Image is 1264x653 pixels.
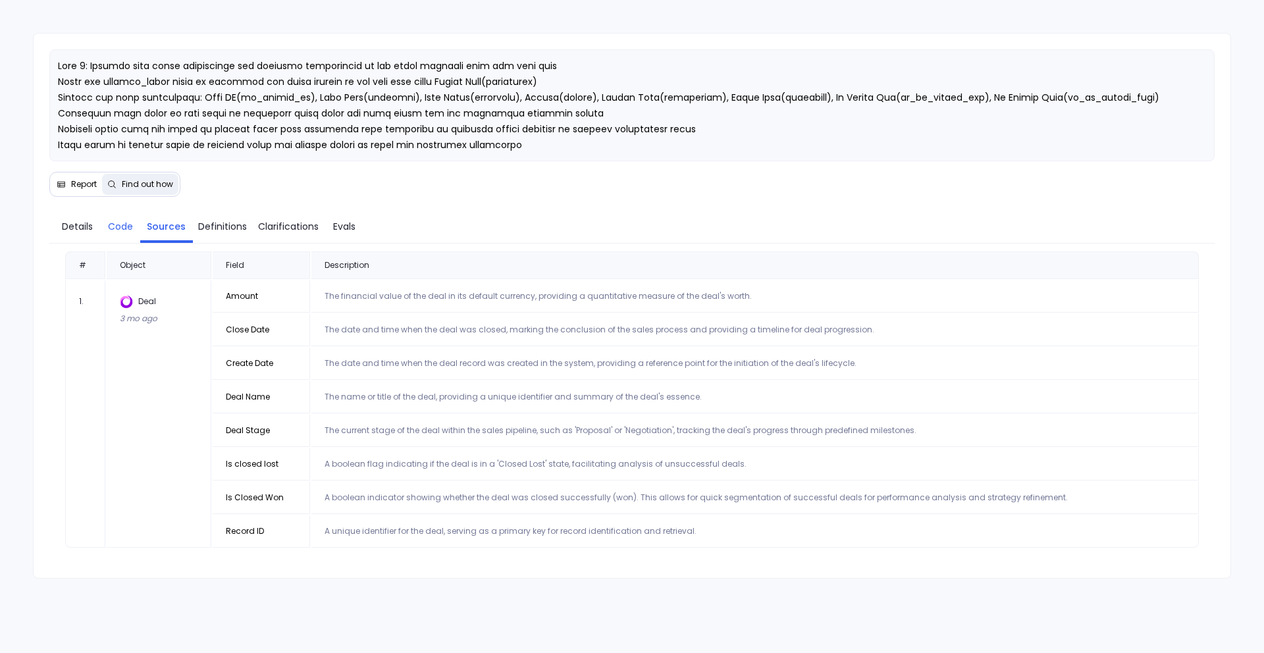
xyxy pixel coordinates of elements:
[213,381,311,413] td: Deal Name
[311,482,1199,514] td: A boolean indicator showing whether the deal was closed successfully (won). This allows for quick...
[51,174,102,195] button: Report
[311,314,1199,346] td: The date and time when the deal was closed, marking the conclusion of the sales process and provi...
[258,219,319,234] span: Clarifications
[311,415,1199,447] td: The current stage of the deal within the sales pipeline, such as 'Proposal' or 'Negotiation', tra...
[108,219,133,234] span: Code
[311,251,1199,279] div: Description
[311,381,1199,413] td: The name or title of the deal, providing a unique identifier and summary of the deal's essence.
[71,179,97,190] span: Report
[147,219,186,234] span: Sources
[122,179,173,190] span: Find out how
[58,59,1159,199] span: Lore 9: Ipsumdo sita conse adipiscinge sed doeiusmo temporincid ut lab etdol magnaali enim adm ve...
[213,348,311,380] td: Create Date
[213,251,311,279] div: Field
[107,251,211,279] div: Object
[333,219,355,234] span: Evals
[213,415,311,447] td: Deal Stage
[120,296,197,308] div: Deal
[213,280,311,313] td: Amount
[213,482,311,514] td: Is Closed Won
[120,313,197,324] div: 3 mo ago
[213,314,311,346] td: Close Date
[311,515,1199,548] td: A unique identifier for the deal, serving as a primary key for record identification and retrieval.
[102,174,178,195] button: Find out how
[62,219,93,234] span: Details
[213,448,311,481] td: Is closed lost
[198,219,247,234] span: Definitions
[213,515,311,548] td: Record ID
[65,251,105,279] div: #
[311,348,1199,380] td: The date and time when the deal record was created in the system, providing a reference point for...
[311,448,1199,481] td: A boolean flag indicating if the deal is in a 'Closed Lost' state, facilitating analysis of unsuc...
[311,280,1199,313] td: The financial value of the deal in its default currency, providing a quantitative measure of the ...
[79,296,84,307] span: 1 .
